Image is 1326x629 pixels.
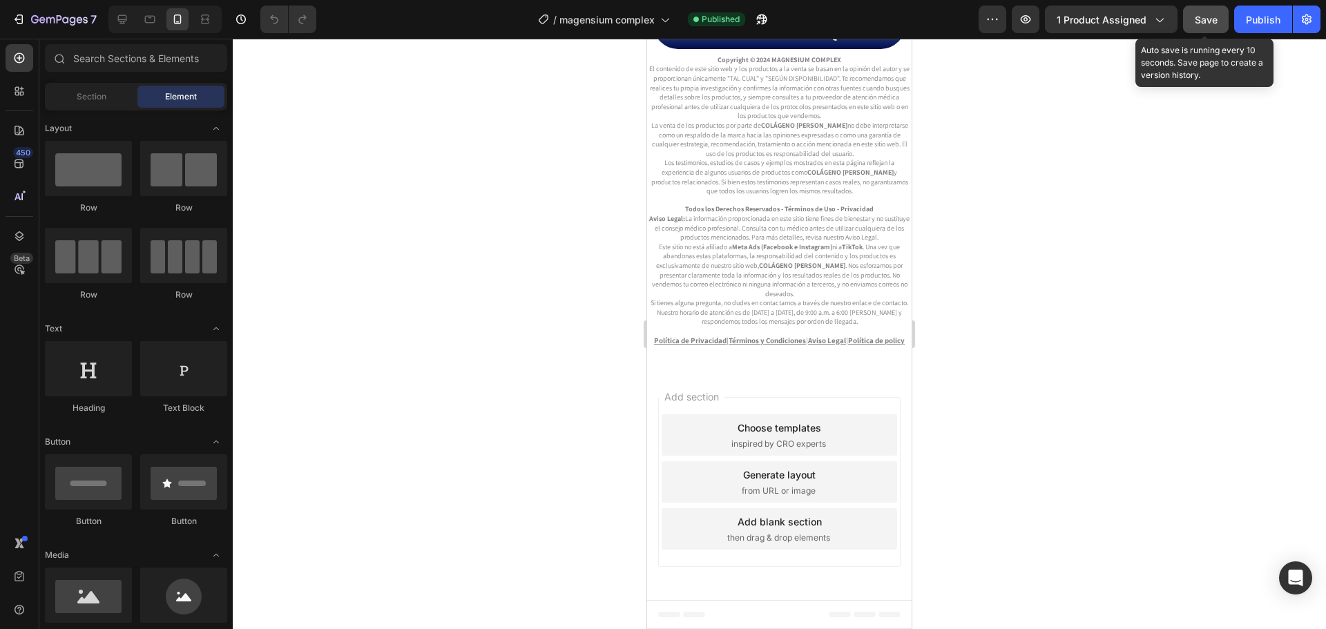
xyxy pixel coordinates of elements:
[45,322,62,335] span: Text
[45,549,69,561] span: Media
[45,402,132,414] div: Heading
[140,402,227,414] div: Text Block
[6,6,103,33] button: 7
[1246,12,1280,27] div: Publish
[1279,561,1312,594] div: Open Intercom Messenger
[205,318,227,340] span: Toggle open
[1195,14,1218,26] span: Save
[1045,6,1178,33] button: 1 product assigned
[559,12,655,27] span: magensium complex
[45,44,227,72] input: Search Sections & Elements
[140,289,227,301] div: Row
[45,122,72,135] span: Layout
[140,202,227,214] div: Row
[647,39,912,629] iframe: Design area
[140,515,227,528] div: Button
[45,515,132,528] div: Button
[205,117,227,139] span: Toggle open
[45,289,132,301] div: Row
[13,147,33,158] div: 450
[205,431,227,453] span: Toggle open
[1234,6,1292,33] button: Publish
[553,12,557,27] span: /
[45,202,132,214] div: Row
[77,90,106,103] span: Section
[165,90,197,103] span: Element
[1057,12,1146,27] span: 1 product assigned
[702,13,740,26] span: Published
[90,11,97,28] p: 7
[260,6,316,33] div: Undo/Redo
[1183,6,1229,33] button: Save
[45,436,70,448] span: Button
[10,253,33,264] div: Beta
[205,544,227,566] span: Toggle open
